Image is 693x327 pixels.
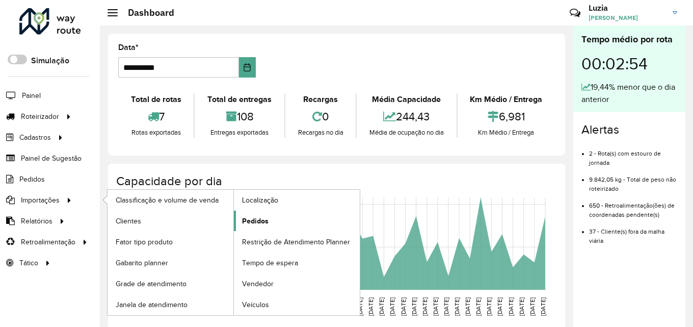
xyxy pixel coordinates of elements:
[21,237,75,247] span: Retroalimentação
[486,297,492,316] text: [DATE]
[518,297,525,316] text: [DATE]
[242,258,298,268] span: Tempo de espera
[359,106,454,128] div: 244,43
[288,106,353,128] div: 0
[460,106,552,128] div: 6,981
[121,128,191,138] div: Rotas exportadas
[116,258,168,268] span: Gabarito planner
[581,81,677,106] div: 19,44% menor que o dia anterior
[540,297,546,316] text: [DATE]
[234,273,360,294] a: Vendedor
[238,297,245,316] text: [DATE]
[460,128,552,138] div: Km Médio / Entrega
[464,297,471,316] text: [DATE]
[108,232,233,252] a: Fator tipo produto
[21,216,52,227] span: Relatórios
[197,93,281,106] div: Total de entregas
[271,297,277,316] text: [DATE]
[108,294,233,315] a: Janela de atendimento
[260,297,266,316] text: [DATE]
[116,279,186,289] span: Grade de atendimento
[249,297,256,316] text: [DATE]
[242,279,274,289] span: Vendedor
[292,297,299,316] text: [DATE]
[118,41,139,54] label: Data
[142,297,148,316] text: [DATE]
[581,33,677,46] div: Tempo médio por rota
[234,190,360,210] a: Localização
[411,297,417,316] text: [DATE]
[389,297,395,316] text: [DATE]
[335,297,342,316] text: [DATE]
[346,297,353,316] text: [DATE]
[19,174,45,185] span: Pedidos
[239,57,256,78] button: Choose Date
[443,297,449,316] text: [DATE]
[589,219,677,245] li: 37 - Cliente(s) fora da malha viária
[234,294,360,315] a: Veículos
[589,193,677,219] li: 650 - Retroalimentação(ões) de coordenadas pendente(s)
[242,216,269,227] span: Pedidos
[108,211,233,231] a: Clientes
[564,2,586,24] a: Contato Rápido
[581,122,677,137] h4: Alertas
[589,141,677,167] li: 2 - Rota(s) com estouro de jornada
[121,106,191,128] div: 7
[460,93,552,106] div: Km Médio / Entrega
[118,7,174,18] h2: Dashboard
[116,299,188,310] span: Janela de atendimento
[196,297,202,316] text: [DATE]
[206,297,213,316] text: [DATE]
[242,299,269,310] span: Veículos
[281,297,288,316] text: [DATE]
[121,93,191,106] div: Total de rotas
[314,297,321,316] text: [DATE]
[22,90,41,101] span: Painel
[185,297,192,316] text: [DATE]
[589,167,677,193] li: 9.842,05 kg - Total de peso não roteirizado
[581,46,677,81] div: 00:02:54
[288,93,353,106] div: Recargas
[163,297,170,316] text: [DATE]
[242,195,278,206] span: Localização
[228,297,234,316] text: [DATE]
[378,297,385,316] text: [DATE]
[116,174,555,189] h4: Capacidade por dia
[19,132,51,143] span: Cadastros
[288,128,353,138] div: Recargas no dia
[475,297,482,316] text: [DATE]
[529,297,536,316] text: [DATE]
[496,297,503,316] text: [DATE]
[108,273,233,294] a: Grade de atendimento
[303,297,310,316] text: [DATE]
[359,93,454,106] div: Média Capacidade
[357,297,363,316] text: [DATE]
[432,297,439,316] text: [DATE]
[116,216,141,227] span: Clientes
[108,190,233,210] a: Classificação e volume de venda
[19,258,38,268] span: Tático
[21,111,59,122] span: Roteirizador
[367,297,374,316] text: [DATE]
[454,297,460,316] text: [DATE]
[242,237,350,247] span: Restrição de Atendimento Planner
[508,297,514,316] text: [DATE]
[234,253,360,273] a: Tempo de espera
[217,297,224,316] text: [DATE]
[197,128,281,138] div: Entregas exportadas
[152,297,159,316] text: [DATE]
[31,55,69,67] label: Simulação
[400,297,407,316] text: [DATE]
[108,253,233,273] a: Gabarito planner
[234,232,360,252] a: Restrição de Atendimento Planner
[21,195,60,206] span: Importações
[589,13,665,22] span: [PERSON_NAME]
[197,106,281,128] div: 108
[325,297,331,316] text: [DATE]
[234,211,360,231] a: Pedidos
[116,195,219,206] span: Classificação e volume de venda
[589,3,665,13] h3: Luzia
[359,128,454,138] div: Média de ocupação no dia
[116,237,173,247] span: Fator tipo produto
[174,297,180,316] text: [DATE]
